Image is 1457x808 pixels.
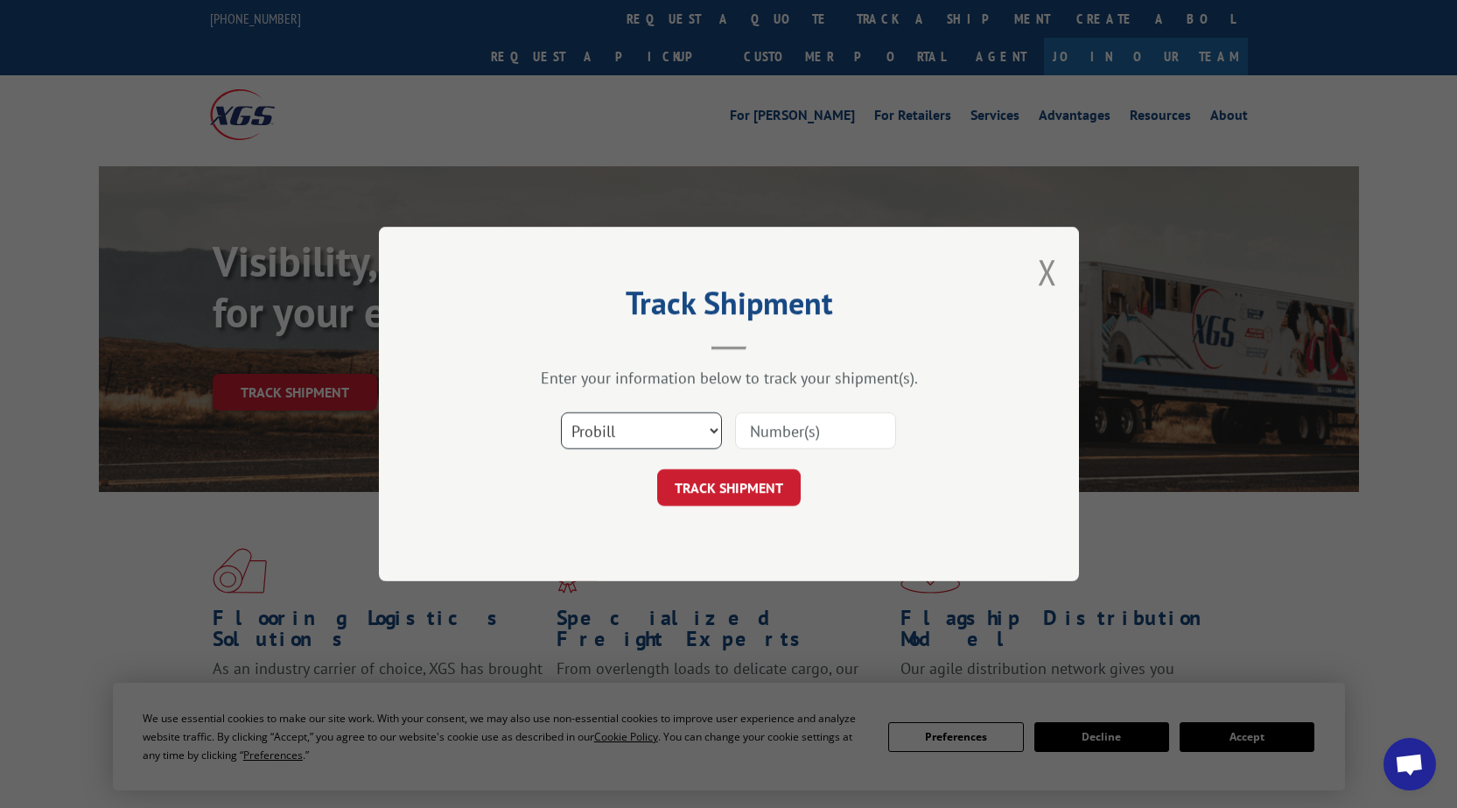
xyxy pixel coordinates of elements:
button: Close modal [1038,249,1057,295]
button: TRACK SHIPMENT [657,469,801,506]
div: Open chat [1383,738,1436,790]
h2: Track Shipment [466,291,991,324]
input: Number(s) [735,412,896,449]
div: Enter your information below to track your shipment(s). [466,368,991,388]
